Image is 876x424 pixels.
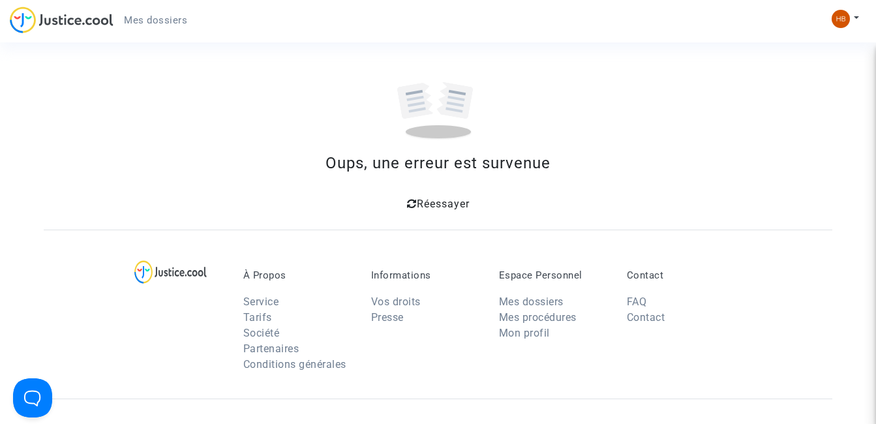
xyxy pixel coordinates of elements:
span: Réessayer [417,198,470,210]
a: Contact [627,311,665,324]
span: Mes dossiers [124,14,187,26]
a: Mes dossiers [499,295,564,308]
p: Espace Personnel [499,269,607,281]
a: Tarifs [243,311,272,324]
img: 00ed9a99d28c14031c24cbf863064447 [832,10,850,28]
a: Conditions générales [243,358,346,371]
a: FAQ [627,295,647,308]
div: Oups, une erreur est survenue [44,151,832,175]
img: logo-lg.svg [134,260,207,284]
iframe: Help Scout Beacon - Open [13,378,52,417]
p: À Propos [243,269,352,281]
a: Vos droits [371,295,421,308]
p: Contact [627,269,735,281]
a: Mes procédures [499,311,577,324]
a: Mon profil [499,327,550,339]
a: Mes dossiers [113,10,198,30]
a: Service [243,295,279,308]
a: Presse [371,311,404,324]
a: Société [243,327,280,339]
img: jc-logo.svg [10,7,113,33]
a: Partenaires [243,342,299,355]
p: Informations [371,269,479,281]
